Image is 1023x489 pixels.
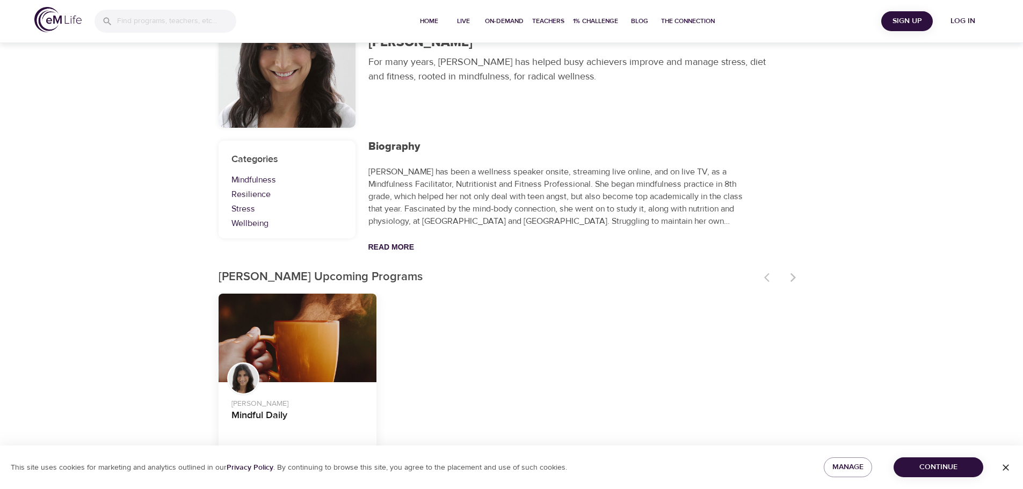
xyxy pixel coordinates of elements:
p: [PERSON_NAME] has been a wellness speaker onsite, streaming live online, and on live TV, as a Min... [368,166,755,227]
span: Manage [832,461,864,474]
span: Blog [627,16,652,27]
div: Categories [219,141,355,238]
h4: Mindful Daily [231,410,364,435]
button: Mindful Daily [219,294,377,383]
p: For many years, [PERSON_NAME] has helped busy achievers improve and manage stress, diet and fitne... [368,55,771,84]
a: Wellbeing [231,217,343,230]
button: Log in [937,11,989,31]
button: Manage [824,457,872,477]
span: Log in [941,14,984,28]
span: Live [451,16,476,27]
a: Mindfulness [231,174,343,186]
span: Home [416,16,442,27]
span: On-Demand [485,16,524,27]
h3: Biography [368,141,755,153]
a: Privacy Policy [227,463,273,472]
a: Resilience [231,188,343,201]
p: [PERSON_NAME] [231,394,364,410]
p: [PERSON_NAME] Upcoming Programs [219,268,758,286]
img: logo [34,7,82,32]
input: Find programs, teachers, etc... [117,10,236,33]
span: Sign Up [886,14,928,28]
h4: Categories [231,154,343,165]
span: The Connection [661,16,715,27]
span: 1% Challenge [573,16,618,27]
a: Stress [231,203,343,215]
span: Continue [902,461,975,474]
button: Read More [368,243,415,251]
span: Teachers [532,16,564,27]
button: Continue [894,457,983,477]
button: Sign Up [881,11,933,31]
